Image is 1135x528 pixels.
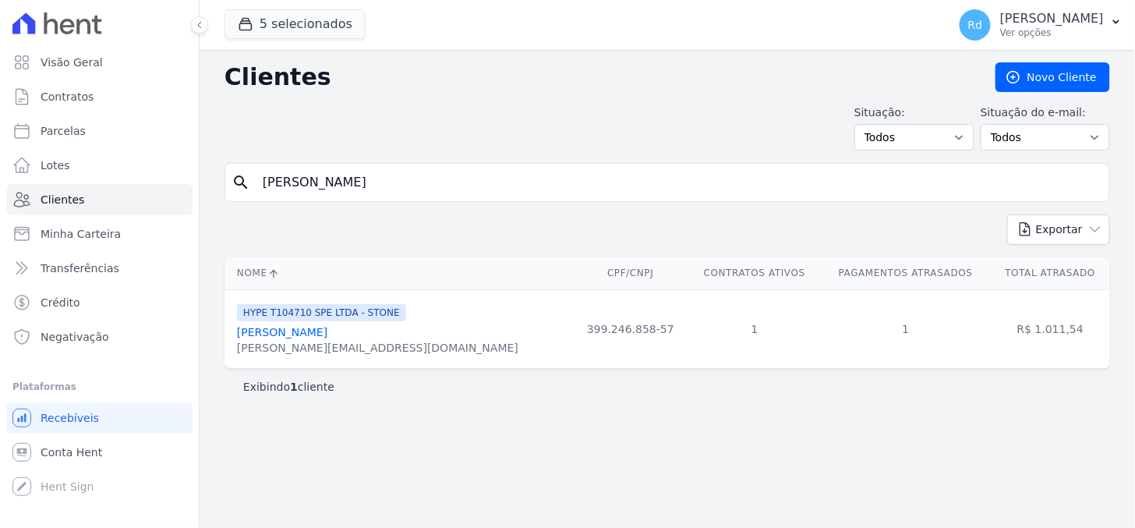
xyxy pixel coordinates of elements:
a: Negativação [6,321,193,353]
span: Parcelas [41,123,86,139]
th: Pagamentos Atrasados [821,257,991,289]
td: 1 [688,289,821,368]
span: Transferências [41,260,119,276]
th: Contratos Ativos [688,257,821,289]
button: 5 selecionados [225,9,366,39]
label: Situação: [854,105,974,121]
label: Situação do e-mail: [981,105,1110,121]
button: Rd [PERSON_NAME] Ver opções [947,3,1135,47]
a: Clientes [6,184,193,215]
a: Crédito [6,287,193,318]
p: [PERSON_NAME] [1000,11,1104,27]
span: Conta Hent [41,445,102,460]
button: Exportar [1007,214,1110,245]
td: R$ 1.011,54 [991,289,1110,368]
th: Nome [225,257,573,289]
span: Minha Carteira [41,226,121,242]
a: [PERSON_NAME] [237,326,327,338]
span: HYPE T104710 SPE LTDA - STONE [237,304,406,321]
a: Minha Carteira [6,218,193,250]
div: Plataformas [12,377,186,396]
span: Rd [968,19,983,30]
td: 399.246.858-57 [573,289,688,368]
span: Clientes [41,192,84,207]
td: 1 [821,289,991,368]
i: search [232,173,250,192]
b: 1 [290,381,298,393]
a: Recebíveis [6,402,193,434]
input: Buscar por nome, CPF ou e-mail [253,167,1103,198]
a: Novo Cliente [995,62,1110,92]
span: Visão Geral [41,55,103,70]
span: Contratos [41,89,94,105]
span: Lotes [41,158,70,173]
th: Total Atrasado [991,257,1110,289]
h2: Clientes [225,63,971,91]
span: Recebíveis [41,410,99,426]
a: Transferências [6,253,193,284]
a: Conta Hent [6,437,193,468]
th: CPF/CNPJ [573,257,688,289]
span: Negativação [41,329,109,345]
a: Visão Geral [6,47,193,78]
p: Exibindo cliente [243,379,334,395]
a: Contratos [6,81,193,112]
span: Crédito [41,295,80,310]
p: Ver opções [1000,27,1104,39]
div: [PERSON_NAME][EMAIL_ADDRESS][DOMAIN_NAME] [237,340,518,356]
a: Lotes [6,150,193,181]
a: Parcelas [6,115,193,147]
